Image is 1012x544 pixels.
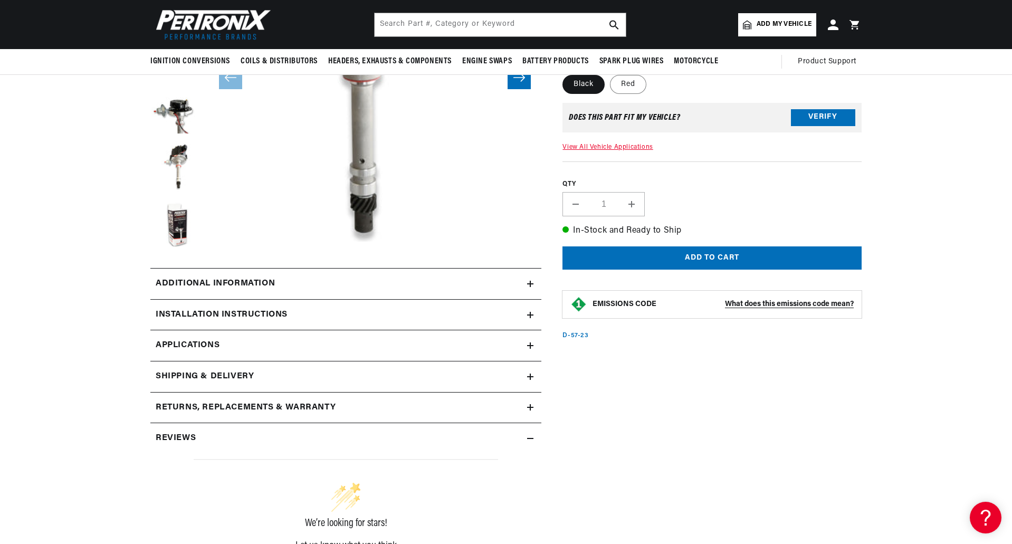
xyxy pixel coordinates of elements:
[235,49,323,74] summary: Coils & Distributors
[562,224,862,238] p: In-Stock and Ready to Ship
[669,49,723,74] summary: Motorcycle
[156,277,275,291] h2: Additional information
[599,56,664,67] span: Spark Plug Wires
[150,49,235,74] summary: Ignition Conversions
[757,20,811,30] span: Add my vehicle
[738,13,816,36] a: Add my vehicle
[798,49,862,74] summary: Product Support
[156,308,288,322] h2: Installation instructions
[150,83,203,136] button: Load image 4 in gallery view
[610,75,646,94] label: Red
[798,56,856,68] span: Product Support
[150,141,203,194] button: Load image 5 in gallery view
[562,246,862,270] button: Add to cart
[594,49,669,74] summary: Spark Plug Wires
[156,370,254,384] h2: Shipping & Delivery
[603,13,626,36] button: search button
[569,113,680,122] div: Does This part fit My vehicle?
[562,180,862,189] label: QTY
[150,269,541,299] summary: Additional information
[725,300,854,308] strong: What does this emissions code mean?
[241,56,318,67] span: Coils & Distributors
[150,330,541,361] a: Applications
[150,361,541,392] summary: Shipping & Delivery
[562,75,605,94] label: Black
[150,393,541,423] summary: Returns, Replacements & Warranty
[593,300,854,309] button: EMISSIONS CODEWhat does this emissions code mean?
[457,49,517,74] summary: Engine Swaps
[517,49,594,74] summary: Battery Products
[194,518,498,529] div: We’re looking for stars!
[508,66,531,89] button: Slide right
[674,56,718,67] span: Motorcycle
[150,56,230,67] span: Ignition Conversions
[150,423,541,454] summary: Reviews
[791,109,855,126] button: Verify
[156,339,219,352] span: Applications
[570,296,587,313] img: Emissions code
[593,300,656,308] strong: EMISSIONS CODE
[323,49,457,74] summary: Headers, Exhausts & Components
[328,56,452,67] span: Headers, Exhausts & Components
[156,401,336,415] h2: Returns, Replacements & Warranty
[150,300,541,330] summary: Installation instructions
[562,144,653,150] a: View All Vehicle Applications
[375,13,626,36] input: Search Part #, Category or Keyword
[219,66,242,89] button: Slide left
[156,432,196,445] h2: Reviews
[462,56,512,67] span: Engine Swaps
[522,56,589,67] span: Battery Products
[150,6,272,43] img: Pertronix
[562,331,588,340] p: D-57-23
[150,199,203,252] button: Load image 6 in gallery view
